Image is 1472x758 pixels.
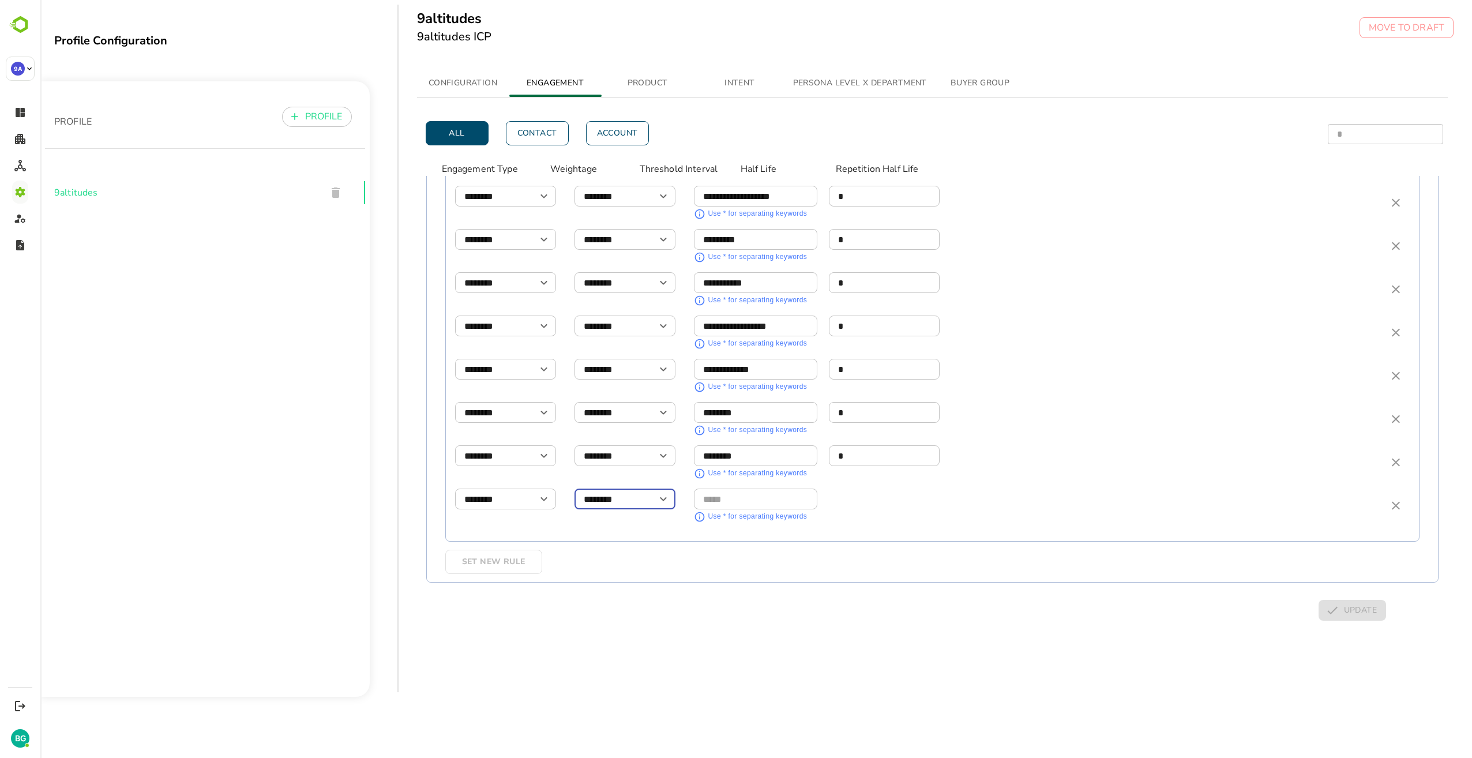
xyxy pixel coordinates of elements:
h5: 9altitudes [377,9,452,28]
button: Logout [12,698,28,714]
div: Use * for separating keywords [668,208,767,220]
div: 9altitudes [5,170,325,216]
button: Open [615,275,631,291]
button: Open [495,188,512,204]
span: PRODUCT [568,76,647,91]
p: Half Life [700,162,781,176]
div: Use * for separating keywords [668,252,767,263]
span: ENGAGEMENT [476,76,554,91]
p: Repetition Half Life [795,162,904,176]
span: INTENT [660,76,739,91]
div: Use * for separating keywords [668,381,767,393]
p: PROFILE [265,110,302,123]
h6: 9altitudes ICP [377,28,452,46]
span: CONFIGURATION [384,76,462,91]
button: Open [615,231,631,247]
div: BG [11,729,29,748]
div: Use * for separating keywords [668,338,767,350]
button: MOVE TO DRAFT [1319,17,1413,38]
button: Open [615,448,631,464]
button: Open [495,318,512,334]
button: Account [546,121,609,145]
button: All [385,121,448,145]
div: Use * for separating keywords [668,511,767,523]
p: Threshold Interval [599,162,700,176]
button: Open [615,404,631,421]
button: Open [495,231,512,247]
button: Open [495,361,512,377]
button: Open [495,448,512,464]
div: simple tabs [377,69,1408,97]
span: PERSONA LEVEL X DEPARTMENT [753,76,887,91]
button: Open [615,188,631,204]
button: Open [495,275,512,291]
button: Open [615,361,631,377]
div: Profile Configuration [14,33,329,48]
div: 9A [11,62,25,76]
button: Open [495,491,512,507]
button: Contact [465,121,528,145]
span: BUYER GROUP [900,76,979,91]
button: Open [495,404,512,421]
div: Use * for separating keywords [668,295,767,306]
button: Open [615,318,631,334]
button: PROFILE [242,107,311,127]
p: Weightage [510,162,591,176]
img: BambooboxLogoMark.f1c84d78b4c51b1a7b5f700c9845e183.svg [6,14,35,36]
p: PROFILE [14,115,51,129]
div: Use * for separating keywords [668,425,767,436]
button: Open [615,491,631,507]
span: 9altitudes [14,186,277,200]
div: Use * for separating keywords [668,468,767,479]
p: MOVE TO DRAFT [1328,21,1404,35]
p: Engagement Type [401,162,510,176]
